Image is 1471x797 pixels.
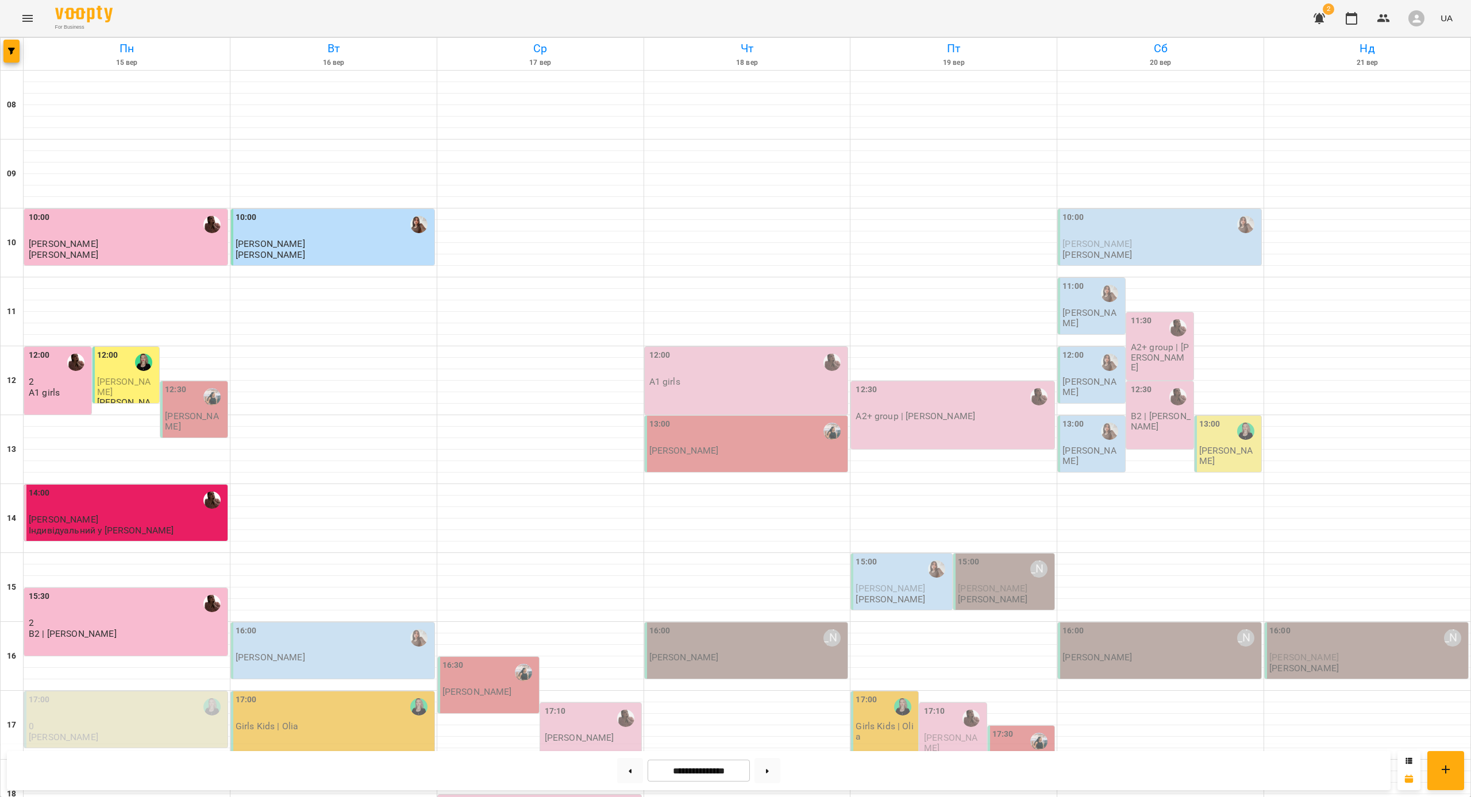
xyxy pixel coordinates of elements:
p: [PERSON_NAME] [1062,250,1132,260]
label: 17:10 [924,705,945,718]
span: [PERSON_NAME] [29,514,98,525]
p: [PERSON_NAME] [649,652,719,662]
img: Ольга Борисова [203,698,221,715]
img: Ірина Вальчук [67,354,84,371]
img: Ольга Борисова [135,354,152,371]
p: A2+ group | [PERSON_NAME] [856,411,975,421]
p: [PERSON_NAME] [1062,446,1123,466]
p: A1 girls [649,377,680,386]
label: 12:30 [165,384,186,396]
label: 16:00 [649,625,671,637]
p: A1 girls [29,388,60,397]
div: Ірина Вальчук [203,492,221,509]
h6: 20 вер [1059,57,1262,68]
label: 12:00 [29,349,50,362]
label: 17:00 [29,694,50,706]
p: [PERSON_NAME] [1199,446,1260,466]
img: Ірина Вальчук [203,595,221,612]
p: A2+ group | [PERSON_NAME] [1131,342,1191,372]
span: [PERSON_NAME] [1062,238,1132,249]
h6: 13 [7,443,16,456]
label: 12:00 [1062,349,1084,362]
p: [PERSON_NAME] [649,446,719,455]
h6: Вт [232,40,435,57]
label: 12:00 [649,349,671,362]
h6: 16 вер [232,57,435,68]
div: Мар'яна Вєльчєва [1030,733,1048,750]
div: Косінська Діана [823,629,841,647]
label: 13:00 [1199,418,1220,431]
img: Аліна Данилюк [1101,423,1118,440]
img: Ірина Вальчук [962,710,980,727]
label: 12:30 [856,384,877,396]
img: Аліна Данилюк [1101,354,1118,371]
div: Ольга Борисова [410,698,428,715]
p: 2 [29,618,225,628]
img: Мар'яна Вєльчєва [203,388,221,405]
label: 13:00 [649,418,671,431]
img: Ірина Вальчук [203,216,221,233]
img: Аліна Данилюк [928,560,945,578]
label: 10:00 [236,211,257,224]
label: 17:10 [545,705,566,718]
img: Аліна Данилюк [1101,285,1118,302]
p: [PERSON_NAME] [1269,663,1339,673]
p: [PERSON_NAME] [97,397,157,417]
span: UA [1441,12,1453,24]
h6: Пт [852,40,1055,57]
img: Аліна Данилюк [1237,216,1254,233]
h6: 12 [7,374,16,387]
img: Voopty Logo [55,6,113,22]
div: Мар'яна Вєльчєва [823,423,841,440]
span: For Business [55,24,113,31]
img: Аліна Данилюк [410,216,428,233]
label: 16:30 [442,659,464,672]
img: Ольга Борисова [1237,423,1254,440]
p: [PERSON_NAME] [236,250,305,260]
h6: 21 вер [1266,57,1469,68]
p: [PERSON_NAME] [1062,308,1123,328]
img: Мар'яна Вєльчєва [515,664,532,681]
img: Ірина Вальчук [1030,388,1048,405]
label: 10:00 [29,211,50,224]
h6: Сб [1059,40,1262,57]
img: Ірина Вальчук [823,354,841,371]
div: Ірина Вальчук [1169,388,1187,405]
p: 0 [29,721,225,731]
h6: Пн [25,40,228,57]
h6: 09 [7,168,16,180]
img: Аліна Данилюк [410,629,428,647]
h6: Чт [646,40,849,57]
span: [PERSON_NAME] [29,238,98,249]
p: [PERSON_NAME] [856,594,925,604]
h6: 17 вер [439,57,642,68]
p: [PERSON_NAME] [236,652,305,662]
img: Ольга Борисова [894,698,911,715]
label: 10:00 [1062,211,1084,224]
label: 16:00 [1269,625,1291,637]
h6: 14 [7,512,16,525]
img: Ірина Вальчук [617,710,634,727]
h6: 18 вер [646,57,849,68]
h6: 19 вер [852,57,1055,68]
h6: 15 вер [25,57,228,68]
h6: 11 [7,305,16,318]
label: 15:00 [958,556,979,568]
div: Ірина Вальчук [1169,319,1187,336]
h6: 08 [7,99,16,111]
p: Індивідуальний у [PERSON_NAME] [29,525,174,535]
label: 16:00 [1062,625,1084,637]
label: 12:30 [1131,384,1152,396]
div: Косінська Діана [1030,560,1048,578]
span: [PERSON_NAME] [856,583,925,594]
label: 11:00 [1062,280,1084,293]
